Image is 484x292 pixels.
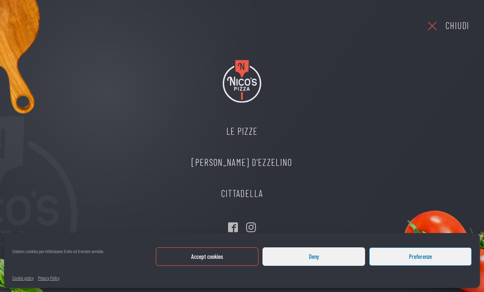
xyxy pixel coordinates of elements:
a: Chiudi [426,14,470,37]
div: Chiudi [445,18,470,33]
a: Cookie policy [12,274,34,282]
a: Privacy Policy [38,274,59,282]
a: [PERSON_NAME] d'Ezzelino [183,147,300,178]
button: Deny [263,247,365,266]
div: Usiamo cookies per ottimizzare il sito ed il nostro servizio. [12,247,104,264]
img: Nico's Pizza Logo Colori [223,60,261,103]
button: Accept cookies [156,247,258,266]
a: Le Pizze [183,116,300,147]
button: Preferenze [369,247,472,266]
a: Cittadella [183,178,300,209]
